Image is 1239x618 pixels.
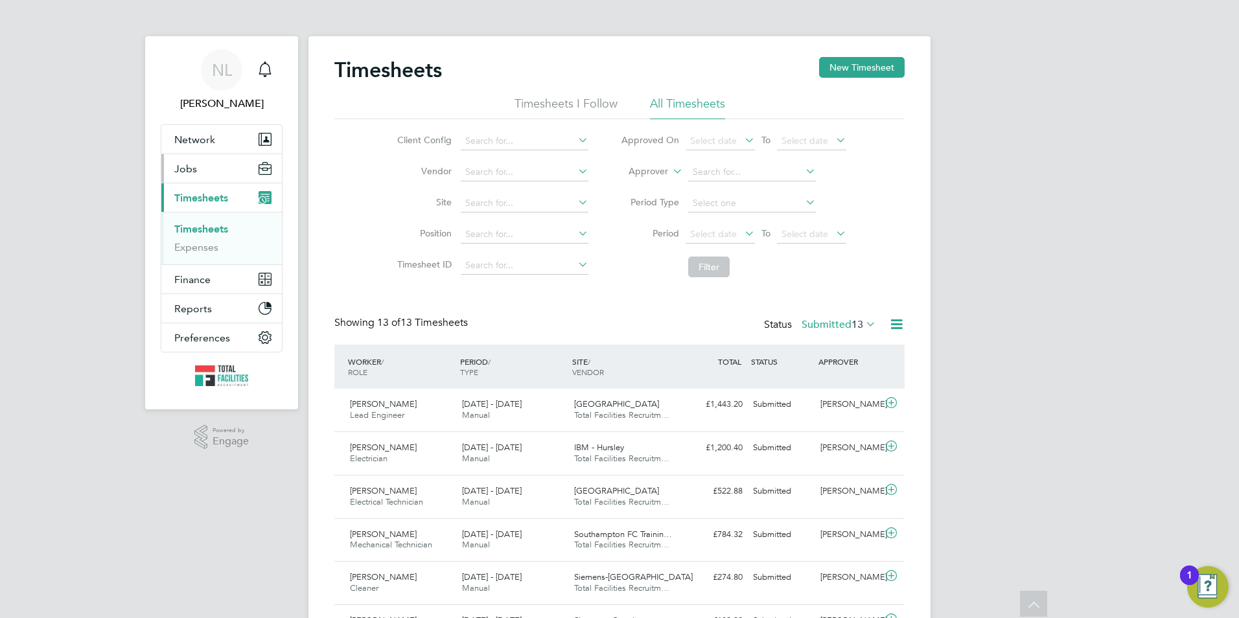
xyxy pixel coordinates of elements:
input: Search for... [688,163,816,181]
span: [PERSON_NAME] [350,571,417,582]
div: Submitted [748,481,815,502]
input: Search for... [461,257,588,275]
span: [PERSON_NAME] [350,529,417,540]
button: Open Resource Center, 1 new notification [1187,566,1229,608]
span: Preferences [174,332,230,344]
span: Reports [174,303,212,315]
label: Client Config [393,134,452,146]
li: All Timesheets [650,96,725,119]
div: [PERSON_NAME] [815,524,883,545]
label: Period [621,227,679,239]
div: £1,200.40 [680,437,748,459]
span: Engage [213,436,249,447]
img: tfrecruitment-logo-retina.png [195,365,248,386]
div: [PERSON_NAME] [815,394,883,415]
span: Powered by [213,425,249,436]
label: Vendor [393,165,452,177]
button: Filter [688,257,730,277]
span: Lead Engineer [350,409,404,420]
input: Search for... [461,163,588,181]
button: Preferences [161,323,282,352]
span: TYPE [460,367,478,377]
div: [PERSON_NAME] [815,437,883,459]
input: Search for... [461,194,588,212]
span: [PERSON_NAME] [350,442,417,453]
span: Select date [690,135,737,146]
div: £274.80 [680,567,748,588]
div: WORKER [345,350,457,383]
span: [DATE] - [DATE] [462,398,522,409]
button: Jobs [161,154,282,183]
span: Total Facilities Recruitm… [574,409,669,420]
button: Network [161,125,282,154]
div: Submitted [748,524,815,545]
div: 1 [1187,575,1192,592]
span: Electrician [350,453,388,464]
input: Search for... [461,132,588,150]
div: Submitted [748,567,815,588]
input: Select one [688,194,816,212]
label: Period Type [621,196,679,208]
span: To [758,132,774,148]
span: [DATE] - [DATE] [462,529,522,540]
a: Expenses [174,241,218,253]
span: IBM - Hursley [574,442,624,453]
div: Timesheets [161,212,282,264]
div: SITE [569,350,681,383]
a: Powered byEngage [194,425,249,450]
div: Submitted [748,437,815,459]
a: Go to home page [161,365,283,386]
span: Mechanical Technician [350,539,432,550]
label: Timesheet ID [393,258,452,270]
div: £784.32 [680,524,748,545]
span: / [381,356,384,367]
span: Select date [782,135,828,146]
span: ROLE [348,367,367,377]
span: Manual [462,539,490,550]
div: Submitted [748,394,815,415]
span: Network [174,133,215,146]
div: Showing [334,316,470,330]
span: Manual [462,582,490,593]
span: NL [212,62,232,78]
span: Cleaner [350,582,378,593]
span: Total Facilities Recruitm… [574,453,669,464]
label: Site [393,196,452,208]
span: [DATE] - [DATE] [462,485,522,496]
div: APPROVER [815,350,883,373]
div: £1,443.20 [680,394,748,415]
span: Siemens-[GEOGRAPHIC_DATA] [574,571,693,582]
span: [GEOGRAPHIC_DATA] [574,398,659,409]
span: 13 of [377,316,400,329]
span: To [758,225,774,242]
div: PERIOD [457,350,569,383]
button: Finance [161,265,282,293]
span: Manual [462,496,490,507]
div: STATUS [748,350,815,373]
li: Timesheets I Follow [515,96,618,119]
label: Approver [610,165,668,178]
input: Search for... [461,225,588,244]
span: Manual [462,409,490,420]
div: £522.88 [680,481,748,502]
a: Timesheets [174,223,228,235]
span: Total Facilities Recruitm… [574,496,669,507]
span: [PERSON_NAME] [350,398,417,409]
h2: Timesheets [334,57,442,83]
button: Timesheets [161,183,282,212]
div: Status [764,316,879,334]
span: 13 Timesheets [377,316,468,329]
span: [GEOGRAPHIC_DATA] [574,485,659,496]
button: New Timesheet [819,57,905,78]
span: 13 [851,318,863,331]
span: Finance [174,273,211,286]
span: / [588,356,590,367]
span: Select date [782,228,828,240]
span: Timesheets [174,192,228,204]
div: [PERSON_NAME] [815,481,883,502]
span: [PERSON_NAME] [350,485,417,496]
span: Select date [690,228,737,240]
span: [DATE] - [DATE] [462,571,522,582]
span: VENDOR [572,367,604,377]
span: / [488,356,491,367]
